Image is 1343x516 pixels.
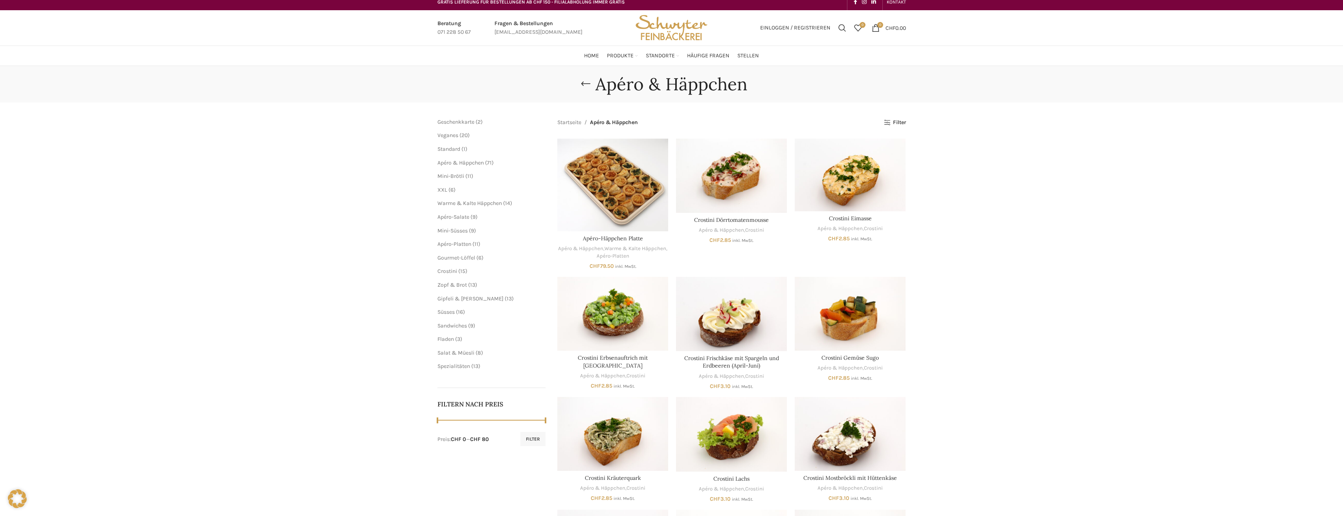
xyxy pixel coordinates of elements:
[437,19,471,37] a: Infobox link
[437,119,474,125] a: Geschenkkarte
[584,48,599,64] a: Home
[687,48,729,64] a: Häufige Fragen
[557,397,668,471] a: Crostini Kräuterquark
[834,20,850,36] a: Suchen
[576,76,595,92] a: Go back
[585,474,641,481] a: Crostini Kräuterquark
[437,187,447,193] a: XXL
[437,227,468,234] span: Mini-Süsses
[614,496,635,501] small: inkl. MwSt.
[457,336,460,342] span: 3
[676,397,787,472] a: Crostini Lachs
[646,48,679,64] a: Standorte
[615,264,636,269] small: inkl. MwSt.
[676,277,787,351] a: Crostini Frischkäse mit Spargeln und Erdbeeren (April-Juni)
[474,241,478,247] span: 11
[864,225,883,232] a: Crostini
[699,485,744,493] a: Apéro & Häppchen
[626,372,645,380] a: Crostini
[818,485,863,492] a: Apéro & Häppchen
[478,119,481,125] span: 2
[580,372,625,380] a: Apéro & Häppchen
[699,373,744,380] a: Apéro & Häppchen
[595,74,748,95] h1: Apéro & Häppchen
[710,383,720,390] span: CHF
[745,373,764,380] a: Crostini
[737,48,759,64] a: Stellen
[760,25,830,31] span: Einloggen / Registrieren
[850,20,866,36] div: Meine Wunschliste
[886,24,906,31] bdi: 0.00
[557,372,668,380] div: ,
[473,363,478,370] span: 13
[437,336,454,342] span: Fladen
[756,20,834,36] a: Einloggen / Registrieren
[478,254,481,261] span: 6
[437,349,474,356] a: Salat & Müesli
[709,237,720,243] span: CHF
[850,20,866,36] a: 0
[851,236,872,242] small: inkl. MwSt.
[614,384,635,389] small: inkl. MwSt.
[607,48,638,64] a: Produkte
[437,200,502,207] a: Warme & Kalte Häppchen
[557,118,638,127] nav: Breadcrumb
[676,373,787,380] div: ,
[676,227,787,234] div: ,
[607,52,634,60] span: Produkte
[851,496,872,501] small: inkl. MwSt.
[828,375,839,381] span: CHF
[558,245,603,253] a: Apéro & Häppchen
[795,397,906,471] a: Crostini Mostbröckli mit Hüttenkäse
[803,474,897,481] a: Crostini Mostbröckli mit Hüttenkäse
[828,375,850,381] bdi: 2.85
[437,282,467,288] span: Zopf & Brot
[578,354,648,369] a: Crostini Erbsenauftrich mit [GEOGRAPHIC_DATA]
[676,139,787,212] a: Crostini Dörrtomatenmousse
[463,146,465,152] span: 1
[590,263,614,269] bdi: 79.50
[437,132,458,139] span: Veganes
[460,268,465,274] span: 15
[470,282,475,288] span: 13
[626,485,645,492] a: Crostini
[557,485,668,492] div: ,
[472,214,476,220] span: 9
[437,363,470,370] a: Spezialitäten
[684,355,779,370] a: Crostini Frischkäse mit Spargeln und Erdbeeren (April-Juni)
[699,227,744,234] a: Apéro & Häppchen
[437,295,503,302] a: Gipfeli & [PERSON_NAME]
[864,485,883,492] a: Crostini
[437,241,471,247] a: Apéro-Platten
[851,376,872,381] small: inkl. MwSt.
[818,225,863,232] a: Apéro & Häppchen
[437,309,455,315] a: Süsses
[710,496,731,502] bdi: 3.10
[694,216,769,223] a: Crostini Dörrtomatenmousse
[795,139,906,211] a: Crostini Eimasse
[437,400,546,408] h5: Filtern nach Preis
[829,495,849,501] bdi: 3.10
[451,436,466,443] span: CHF 0
[710,383,731,390] bdi: 3.10
[584,52,599,60] span: Home
[437,214,469,220] span: Apéro-Salate
[860,22,865,28] span: 0
[864,364,883,372] a: Crostini
[818,364,863,372] a: Apéro & Häppchen
[437,254,475,261] a: Gourmet-Löffel
[877,22,883,28] span: 0
[795,364,906,372] div: ,
[590,118,638,127] span: Apéro & Häppchen
[470,322,473,329] span: 9
[829,215,872,222] a: Crostini Eimasse
[597,253,629,260] a: Apéro-Platten
[590,263,600,269] span: CHF
[437,159,484,166] a: Apéro & Häppchen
